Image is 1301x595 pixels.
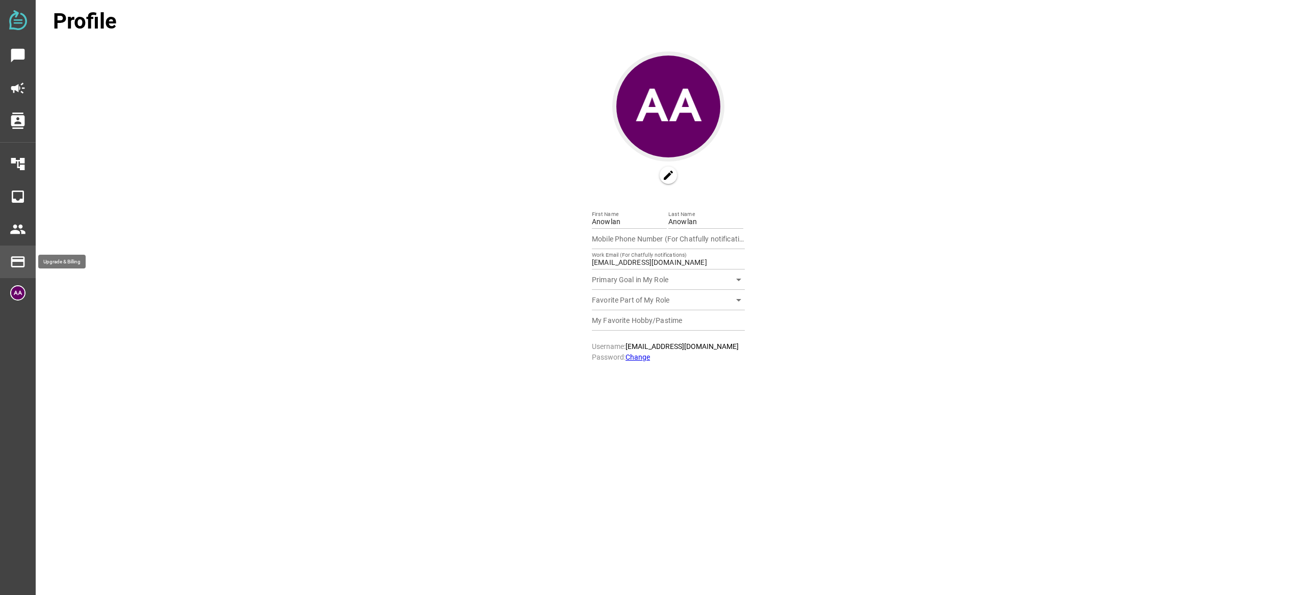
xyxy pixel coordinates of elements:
[10,285,25,301] img: 662aae4a79ed9942fc3a234d-30.png
[662,169,674,181] i: edit
[10,156,26,172] i: account_tree
[592,310,745,331] input: My Favorite Hobby/Pastime
[10,221,26,237] i: people
[10,188,26,205] i: inbox
[592,353,626,361] span: Password:
[592,208,667,229] input: First Name
[626,353,650,361] a: Change
[9,10,27,30] img: svg+xml;base64,PD94bWwgdmVyc2lvbj0iMS4wIiBlbmNvZGluZz0iVVRGLTgiPz4KPHN2ZyB2ZXJzaW9uPSIxLjEiIHZpZX...
[733,274,745,286] i: arrow_drop_down
[733,294,745,306] i: arrow_drop_down
[592,341,745,352] div: [EMAIL_ADDRESS][DOMAIN_NAME]
[10,113,26,129] i: contacts
[10,254,26,270] i: payment
[53,5,1301,37] div: Profile
[592,249,745,269] input: Work Email (For Chatfully notifications)
[668,208,743,229] input: Last Name
[612,51,724,161] img: 662aae4a79ed9942fc3a234d.png
[10,47,26,64] i: chat_bubble
[592,342,626,350] span: Username:
[10,80,26,96] i: campaign
[592,229,745,249] input: Mobile Phone Number (For Chatfully notifications)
